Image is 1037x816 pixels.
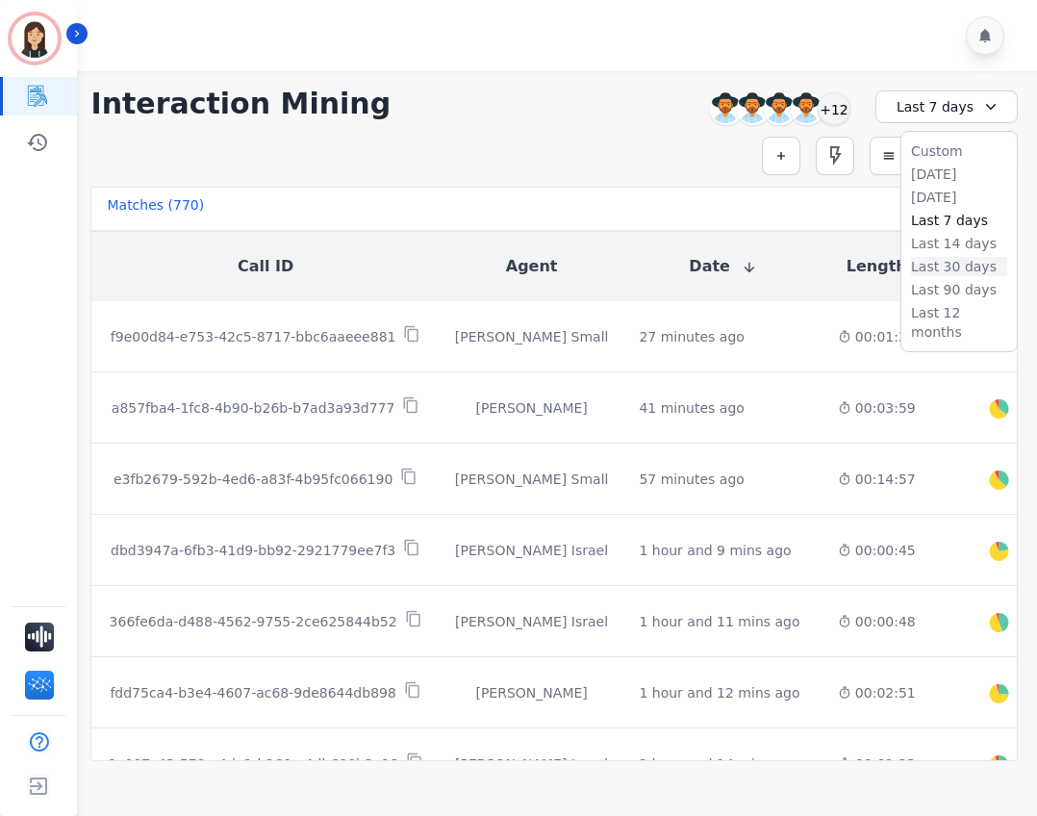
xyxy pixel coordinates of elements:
[111,327,396,346] p: f9e00d84-e753-42c5-8717-bbc6aaeee881
[911,165,1007,184] li: [DATE]
[110,612,397,631] p: 366fe6da-d488-4562-9755-2ce625844b52
[838,398,916,418] div: 00:03:59
[639,541,791,560] div: 1 hour and 9 mins ago
[112,398,395,418] p: a857fba4-1fc8-4b90-b26b-b7ad3a93d777
[107,195,204,222] div: Matches ( 770 )
[108,754,398,774] p: 9e007c43-578a-4da1-b160-e4db680b2a18
[639,612,799,631] div: 1 hour and 11 mins ago
[875,90,1018,123] div: Last 7 days
[838,541,916,560] div: 00:00:45
[90,87,391,121] h1: Interaction Mining
[455,683,609,702] div: [PERSON_NAME]
[639,754,799,774] div: 1 hour and 14 mins ago
[455,754,609,774] div: [PERSON_NAME] Israel
[911,141,1007,161] li: Custom
[455,612,609,631] div: [PERSON_NAME] Israel
[838,470,916,489] div: 00:14:57
[639,398,744,418] div: 41 minutes ago
[911,257,1007,276] li: Last 30 days
[911,234,1007,253] li: Last 14 days
[114,470,392,489] p: e3fb2679-592b-4ed6-a83f-4b95fc066190
[689,255,757,278] button: Date
[110,683,395,702] p: fdd75ca4-b3e4-4607-ac68-9de8644db898
[911,188,1007,207] li: [DATE]
[847,255,907,278] button: Length
[838,612,916,631] div: 00:00:48
[838,754,916,774] div: 00:01:23
[838,683,916,702] div: 00:02:51
[455,327,609,346] div: [PERSON_NAME] Small
[838,327,916,346] div: 00:01:30
[455,470,609,489] div: [PERSON_NAME] Small
[911,211,1007,230] li: Last 7 days
[911,280,1007,299] li: Last 90 days
[911,303,1007,342] li: Last 12 months
[818,92,850,125] div: +12
[238,255,293,278] button: Call ID
[506,255,558,278] button: Agent
[455,398,609,418] div: [PERSON_NAME]
[455,541,609,560] div: [PERSON_NAME] Israel
[639,327,744,346] div: 27 minutes ago
[111,541,395,560] p: dbd3947a-6fb3-41d9-bb92-2921779ee7f3
[639,470,744,489] div: 57 minutes ago
[12,15,58,62] img: Bordered avatar
[639,683,799,702] div: 1 hour and 12 mins ago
